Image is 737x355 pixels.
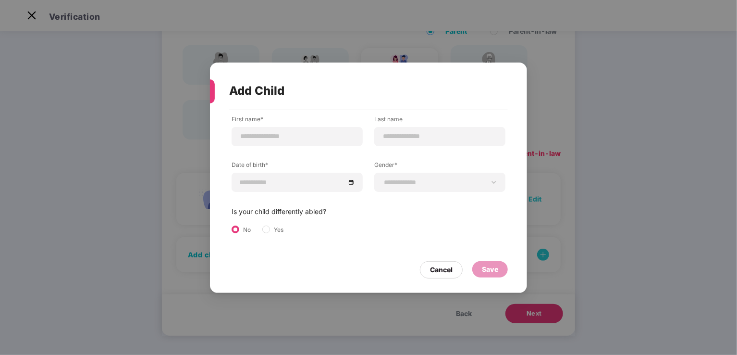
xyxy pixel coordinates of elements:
div: Add Child [229,72,485,110]
label: Is your child differently abled? [232,206,326,216]
div: Save [482,264,498,274]
label: Gender* [374,160,505,172]
label: No [243,226,251,237]
label: Date of birth* [232,160,363,172]
label: Last name [374,114,505,127]
label: First name* [232,114,363,127]
div: Cancel [430,264,453,275]
label: Yes [274,226,283,237]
